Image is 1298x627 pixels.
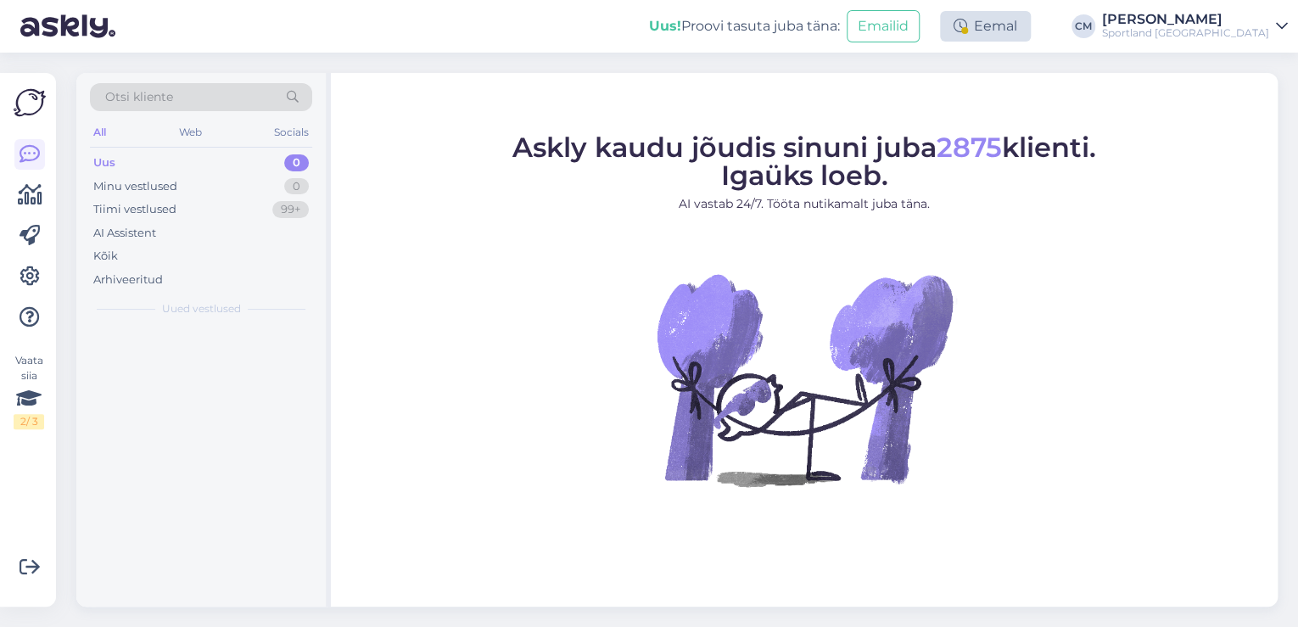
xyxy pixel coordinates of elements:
[940,11,1031,42] div: Eemal
[649,18,681,34] b: Uus!
[93,154,115,171] div: Uus
[1102,13,1269,26] div: [PERSON_NAME]
[284,154,309,171] div: 0
[271,121,312,143] div: Socials
[93,272,163,288] div: Arhiveeritud
[1071,14,1095,38] div: CM
[14,87,46,119] img: Askly Logo
[105,88,173,106] span: Otsi kliente
[937,131,1002,164] span: 2875
[847,10,920,42] button: Emailid
[512,131,1096,192] span: Askly kaudu jõudis sinuni juba klienti. Igaüks loeb.
[1102,26,1269,40] div: Sportland [GEOGRAPHIC_DATA]
[90,121,109,143] div: All
[93,178,177,195] div: Minu vestlused
[284,178,309,195] div: 0
[93,225,156,242] div: AI Assistent
[162,301,241,316] span: Uued vestlused
[93,248,118,265] div: Kõik
[176,121,205,143] div: Web
[272,201,309,218] div: 99+
[649,16,840,36] div: Proovi tasuta juba täna:
[93,201,176,218] div: Tiimi vestlused
[14,414,44,429] div: 2 / 3
[652,227,957,532] img: No Chat active
[512,195,1096,213] p: AI vastab 24/7. Tööta nutikamalt juba täna.
[14,353,44,429] div: Vaata siia
[1102,13,1288,40] a: [PERSON_NAME]Sportland [GEOGRAPHIC_DATA]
